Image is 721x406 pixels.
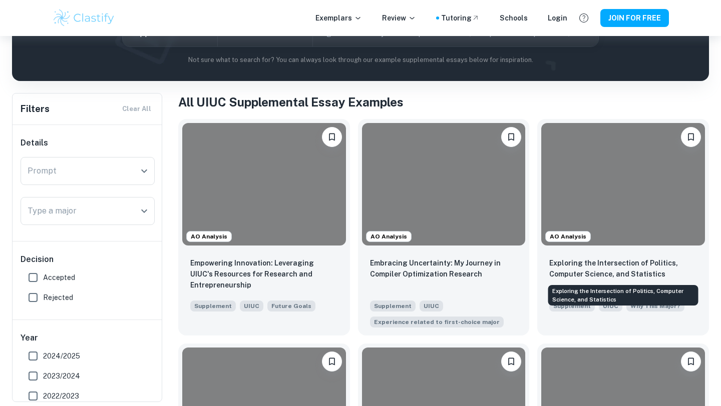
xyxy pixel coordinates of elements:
[441,12,480,23] a: Tutoring
[546,232,590,241] span: AO Analysis
[370,257,518,279] p: Embracing Uncertainty: My Journey in Compiler Optimization Research
[240,300,263,311] span: UIUC
[190,257,338,290] p: Empowering Innovation: Leveraging UIUC's Resources for Research and Entrepreneurship
[178,119,350,335] a: AO AnalysisPlease log in to bookmark exemplarsEmpowering Innovation: Leveraging UIUC's Resources ...
[20,55,701,65] p: Not sure what to search for? You can always look through our example supplemental essays below fo...
[43,272,75,283] span: Accepted
[501,351,521,371] button: Please log in to bookmark exemplars
[137,204,151,218] button: Open
[548,12,567,23] a: Login
[575,9,592,26] button: Help and Feedback
[367,232,411,241] span: AO Analysis
[681,351,701,371] button: Please log in to bookmark exemplars
[43,390,79,401] span: 2022/2023
[374,317,500,326] span: Experience related to first-choice major
[21,137,155,149] h6: Details
[322,127,342,147] button: Please log in to bookmark exemplars
[21,102,50,116] h6: Filters
[420,300,443,311] span: UIUC
[187,232,231,241] span: AO Analysis
[322,351,342,371] button: Please log in to bookmark exemplars
[43,350,80,361] span: 2024/2025
[190,300,236,311] span: Supplement
[549,257,697,279] p: Exploring the Intersection of Politics, Computer Science, and Statistics
[600,9,669,27] button: JOIN FOR FREE
[501,127,521,147] button: Please log in to bookmark exemplars
[267,299,315,311] span: Describe your personal and/or career goals after graduating from UIUC and how your selected first...
[548,285,698,305] div: Exploring the Intersection of Politics, Computer Science, and Statistics
[137,164,151,178] button: Open
[370,315,504,327] span: Explain, in detail, an experience you've had in the past 3 to 4 years related to your first-choic...
[382,12,416,23] p: Review
[537,119,709,335] a: AO AnalysisPlease log in to bookmark exemplarsExploring the Intersection of Politics, Computer Sc...
[178,93,709,111] h1: All UIUC Supplemental Essay Examples
[315,12,362,23] p: Exemplars
[358,119,530,335] a: AO AnalysisPlease log in to bookmark exemplarsEmbracing Uncertainty: My Journey in Compiler Optim...
[43,292,73,303] span: Rejected
[500,12,528,23] a: Schools
[43,370,80,381] span: 2023/2024
[52,8,116,28] img: Clastify logo
[271,301,311,310] span: Future Goals
[370,300,416,311] span: Supplement
[681,127,701,147] button: Please log in to bookmark exemplars
[21,253,155,265] h6: Decision
[21,332,155,344] h6: Year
